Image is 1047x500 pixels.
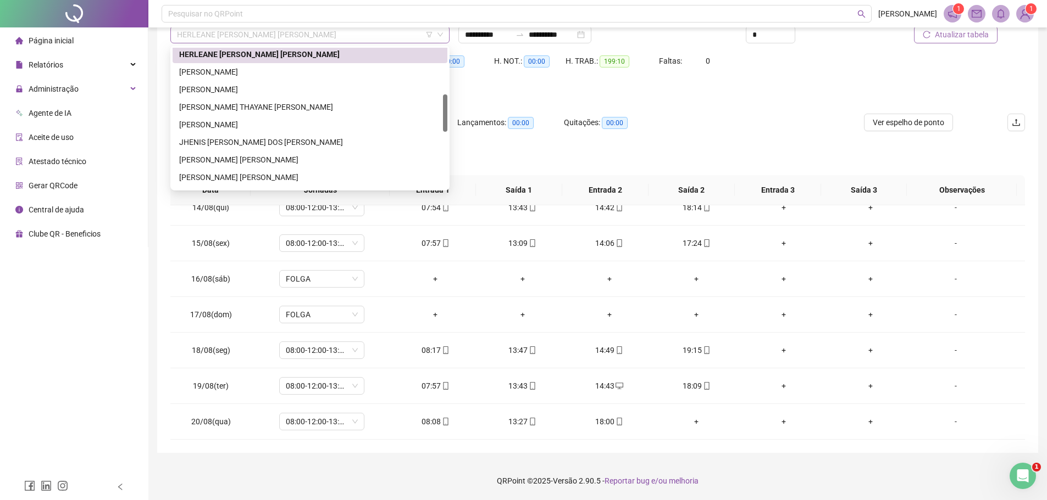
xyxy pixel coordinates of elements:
span: mobile [441,382,450,390]
div: 13:47 [488,344,557,356]
span: 08:00-12:00-13:00-18:00 [286,342,358,358]
div: + [836,273,905,285]
div: Quitações: [564,116,671,129]
button: Ver espelho de ponto [864,114,953,131]
span: [PERSON_NAME] [878,8,937,20]
span: solution [15,158,23,165]
span: left [117,483,124,491]
div: 13:43 [488,201,557,214]
div: - [923,237,988,249]
span: mobile [441,239,450,247]
div: 13:27 [488,415,557,428]
div: JULIANA FERREIRA GAMA [173,186,447,204]
span: Observações [916,184,1008,196]
div: H. NOT.: [494,55,566,68]
span: mobile [528,418,536,425]
th: Saída 1 [476,175,562,205]
span: FOLGA [286,306,358,323]
span: Atestado técnico [29,157,86,166]
span: mobile [528,239,536,247]
div: 14:43 [575,380,644,392]
span: audit [15,133,23,141]
span: 08:00-12:00-13:00-17:00 [286,235,358,251]
div: + [749,344,818,356]
div: ISABELLA CARNEIRO CASTRO [173,63,447,81]
div: 07:57 [401,380,470,392]
span: search [857,10,866,18]
div: - [923,344,988,356]
span: notification [948,9,957,19]
span: to [516,30,524,39]
div: 08:08 [401,415,470,428]
span: 08:00-12:00-13:00-18:00 [286,413,358,430]
div: [PERSON_NAME] THAYANE [PERSON_NAME] [179,101,441,113]
span: mobile [528,382,536,390]
span: mobile [614,204,623,211]
div: 14:42 [575,201,644,214]
div: + [836,415,905,428]
img: 87461 [1017,5,1033,22]
iframe: Intercom live chat [1010,463,1036,489]
span: filter [426,31,433,38]
span: file [15,61,23,69]
div: 07:54 [401,201,470,214]
div: HERLEANE MARIA DE ARAUJO GOMES [173,46,447,63]
div: + [662,273,731,285]
span: Ver espelho de ponto [873,116,944,128]
div: + [749,273,818,285]
th: Entrada 2 [562,175,649,205]
div: + [836,237,905,249]
span: Versão [553,476,577,485]
div: HERLEANE [PERSON_NAME] [PERSON_NAME] [179,48,441,60]
div: 13:43 [488,380,557,392]
div: + [749,237,818,249]
span: mobile [528,204,536,211]
th: Saída 3 [821,175,907,205]
span: 19/08(ter) [193,381,229,390]
span: Gerar QRCode [29,181,77,190]
span: FOLGA [286,271,358,287]
span: HERLEANE MARIA DE ARAUJO GOMES [177,26,443,43]
span: lock [15,85,23,93]
div: [PERSON_NAME] [179,83,441,95]
div: + [662,308,731,321]
span: mobile [614,346,623,354]
span: mobile [614,418,623,425]
div: [PERSON_NAME] [179,66,441,78]
div: + [749,415,818,428]
span: Clube QR - Beneficios [29,229,101,238]
span: Central de ajuda [29,205,84,214]
div: - [923,380,988,392]
span: 0 [706,57,710,65]
div: 18:09 [662,380,731,392]
span: 08:00-12:00-13:00-18:00 [286,378,358,394]
span: 18/08(seg) [192,346,230,355]
span: mobile [441,418,450,425]
span: down [437,31,444,38]
div: JENNYFER MORENO ALVES [173,116,447,133]
th: Observações [907,175,1017,205]
span: mobile [528,346,536,354]
div: 08:17 [401,344,470,356]
div: JAIRON VIEIRA DA SILVA [173,81,447,98]
div: + [836,380,905,392]
div: Lançamentos: [457,116,564,129]
span: mobile [702,239,711,247]
th: Saída 2 [649,175,735,205]
th: Entrada 3 [735,175,821,205]
sup: Atualize o seu contato no menu Meus Dados [1026,3,1037,14]
div: + [401,273,470,285]
span: 1 [1032,463,1041,471]
div: + [749,380,818,392]
span: swap-right [516,30,524,39]
span: Atualizar tabela [935,29,989,41]
span: 17/08(dom) [190,310,232,319]
span: home [15,37,23,44]
sup: 1 [953,3,964,14]
div: + [836,308,905,321]
span: mobile [702,204,711,211]
div: HE 3: [423,55,494,68]
span: 00:00 [524,55,550,68]
div: - [923,201,988,214]
span: Aceite de uso [29,133,74,142]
